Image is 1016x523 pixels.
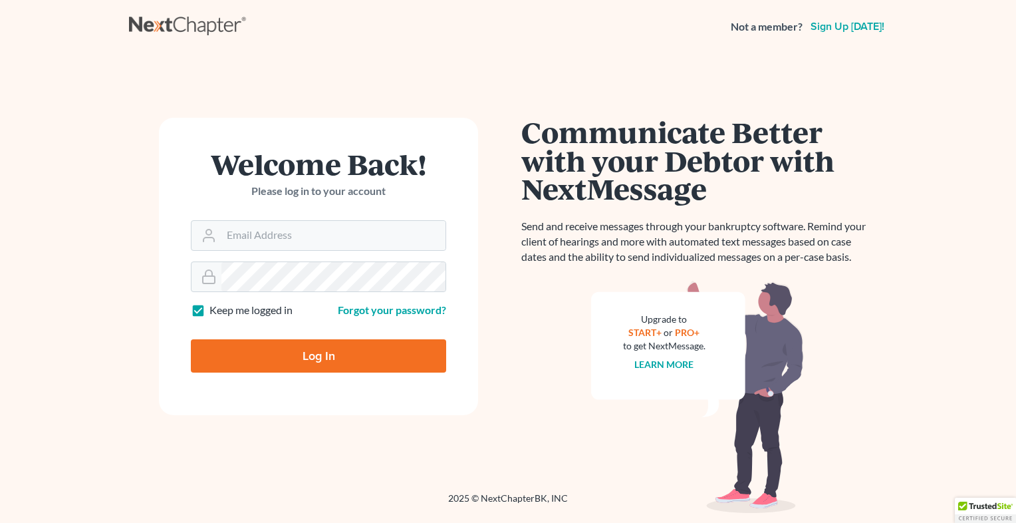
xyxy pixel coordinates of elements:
h1: Welcome Back! [191,150,446,178]
strong: Not a member? [731,19,803,35]
div: Upgrade to [623,313,705,326]
input: Log In [191,339,446,373]
p: Please log in to your account [191,184,446,199]
p: Send and receive messages through your bankruptcy software. Remind your client of hearings and mo... [521,219,874,265]
a: Sign up [DATE]! [808,21,887,32]
div: 2025 © NextChapterBK, INC [129,492,887,516]
a: Learn more [635,359,694,370]
h1: Communicate Better with your Debtor with NextMessage [521,118,874,203]
span: or [664,327,674,338]
div: to get NextMessage. [623,339,705,353]
label: Keep me logged in [209,303,293,318]
a: Forgot your password? [338,303,446,316]
a: START+ [629,327,662,338]
div: TrustedSite Certified [955,498,1016,523]
img: nextmessage_bg-59042aed3d76b12b5cd301f8e5b87938c9018125f34e5fa2b7a6b67550977c72.svg [591,281,804,514]
a: PRO+ [676,327,700,338]
input: Email Address [221,221,445,250]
